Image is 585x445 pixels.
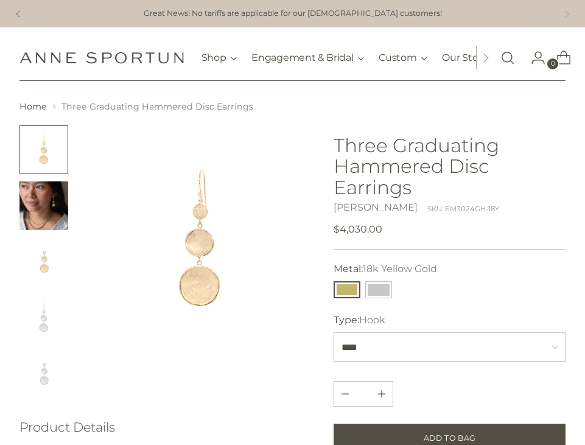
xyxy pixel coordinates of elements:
span: 0 [547,58,558,69]
div: SKU: EM3024GH-18Y [427,204,499,214]
a: Go to the account page [521,46,545,70]
a: Great News! No tariffs are applicable for our [DEMOGRAPHIC_DATA] customers! [144,8,442,19]
button: Change image to image 5 [19,349,68,398]
label: Metal: [334,262,437,276]
button: Subtract product quantity [371,382,393,406]
a: Open search modal [496,46,520,70]
a: Open cart modal [547,46,571,70]
button: Change image to image 2 [19,181,68,230]
span: $4,030.00 [334,222,382,237]
h3: Product Details [19,420,315,434]
a: [PERSON_NAME] [334,201,418,213]
span: Three Graduating Hammered Disc Earrings [61,101,253,112]
label: Type: [334,313,385,328]
button: Engagement & Bridal [251,44,364,71]
button: Change image to image 3 [19,237,68,286]
nav: breadcrumbs [19,100,566,113]
span: Hook [359,314,385,326]
button: 14k White Gold [365,281,392,298]
span: Add to Bag [424,433,476,444]
a: Home [19,101,47,112]
button: Change image to image 1 [19,125,68,174]
img: Three Graduating Hammered Disc Earrings [85,125,315,355]
span: 18k Yellow Gold [363,263,437,275]
button: Custom [379,44,427,71]
button: Shop [201,44,237,71]
button: Change image to image 4 [19,293,68,342]
a: Our Story [442,44,486,71]
input: Product quantity [349,382,378,406]
button: Add product quantity [334,382,356,406]
h1: Three Graduating Hammered Disc Earrings [334,135,566,198]
a: Anne Sportun Fine Jewellery [19,52,184,63]
button: 18k Yellow Gold [334,281,360,298]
